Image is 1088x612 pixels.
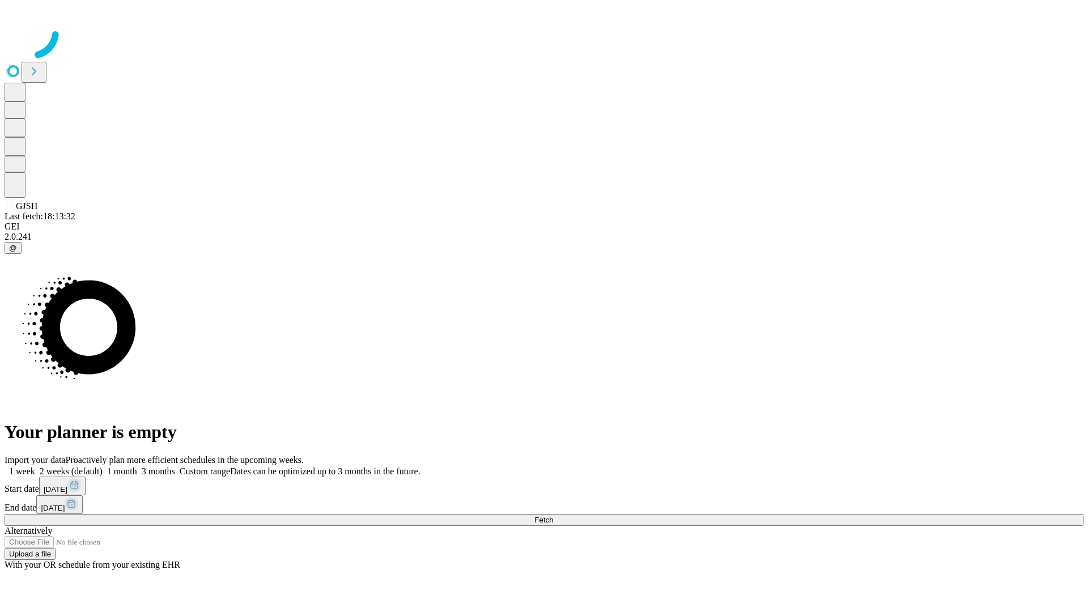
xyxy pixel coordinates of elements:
[39,477,86,495] button: [DATE]
[36,495,83,514] button: [DATE]
[66,455,304,465] span: Proactively plan more efficient schedules in the upcoming weeks.
[5,514,1083,526] button: Fetch
[9,466,35,476] span: 1 week
[5,232,1083,242] div: 2.0.241
[5,222,1083,232] div: GEI
[107,466,137,476] span: 1 month
[534,516,553,524] span: Fetch
[5,211,75,221] span: Last fetch: 18:13:32
[41,504,65,512] span: [DATE]
[5,495,1083,514] div: End date
[5,455,66,465] span: Import your data
[5,548,56,560] button: Upload a file
[5,242,22,254] button: @
[5,560,180,569] span: With your OR schedule from your existing EHR
[5,526,52,535] span: Alternatively
[40,466,103,476] span: 2 weeks (default)
[16,201,37,211] span: GJSH
[142,466,175,476] span: 3 months
[230,466,420,476] span: Dates can be optimized up to 3 months in the future.
[5,477,1083,495] div: Start date
[9,244,17,252] span: @
[5,422,1083,443] h1: Your planner is empty
[180,466,230,476] span: Custom range
[44,485,67,494] span: [DATE]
